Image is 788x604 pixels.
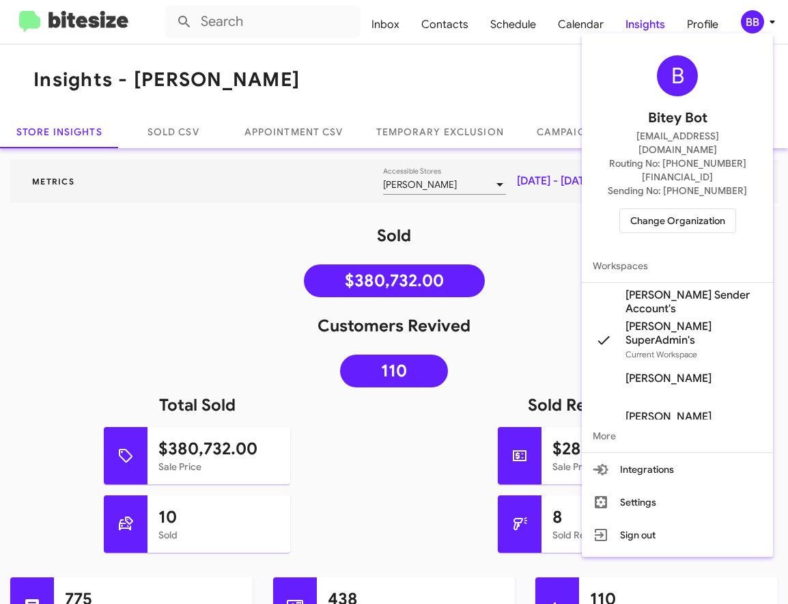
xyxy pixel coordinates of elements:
span: More [582,420,773,452]
span: [PERSON_NAME] Sender Account's [625,288,762,316]
span: [PERSON_NAME] [625,410,712,424]
button: Sign out [582,519,773,551]
span: [EMAIL_ADDRESS][DOMAIN_NAME] [598,129,757,156]
span: Routing No: [PHONE_NUMBER][FINANCIAL_ID] [598,156,757,184]
button: Change Organization [619,208,736,233]
button: Settings [582,486,773,519]
span: Workspaces [582,249,773,282]
span: [PERSON_NAME] [625,372,712,385]
span: Change Organization [630,209,725,232]
span: [PERSON_NAME] SuperAdmin's [625,320,762,347]
span: Current Workspace [625,349,697,359]
div: B [657,55,698,96]
span: Bitey Bot [648,107,707,129]
button: Integrations [582,453,773,486]
span: Sending No: [PHONE_NUMBER] [608,184,747,197]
